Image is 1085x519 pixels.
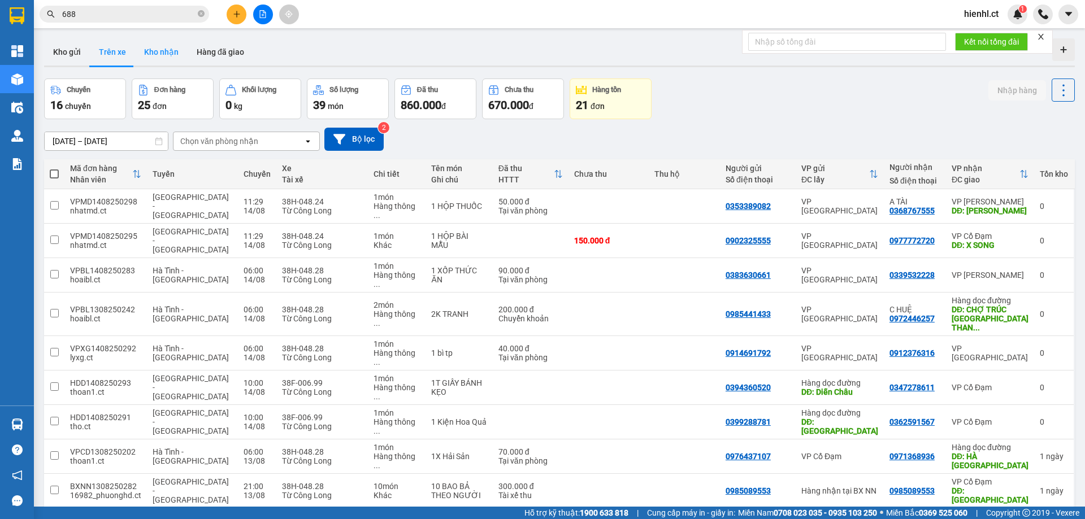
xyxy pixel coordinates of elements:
[973,323,980,332] span: ...
[488,98,529,112] span: 670.000
[45,132,168,150] input: Select a date range.
[11,102,23,114] img: warehouse-icon
[1040,309,1068,319] div: 0
[952,197,1028,206] div: VP [PERSON_NAME]
[198,9,205,20] span: close-circle
[70,456,141,465] div: thoan1.ct
[374,211,380,220] span: ...
[374,309,420,328] div: Hàng thông thường
[374,232,420,241] div: 1 món
[801,266,878,284] div: VP [GEOGRAPHIC_DATA]
[282,175,362,184] div: Tài xế
[70,197,141,206] div: VPMD1408250298
[62,8,196,20] input: Tìm tên, số ĐT hoặc mã đơn
[70,164,132,173] div: Mã đơn hàng
[70,422,141,431] div: tho.ct
[726,202,771,211] div: 0353389082
[282,387,362,396] div: Từ Công Long
[574,169,643,178] div: Chưa thu
[498,197,563,206] div: 50.000 đ
[70,344,141,353] div: VPXG1408250292
[244,422,271,431] div: 14/08
[244,314,271,323] div: 14/08
[952,477,1028,486] div: VP Cổ Đạm
[1040,202,1068,211] div: 0
[233,10,241,18] span: plus
[244,387,271,396] div: 14/08
[801,232,878,250] div: VP [GEOGRAPHIC_DATA]
[964,36,1019,48] span: Kết nối tổng đài
[70,482,141,491] div: BXNN1308250282
[431,164,487,173] div: Tên món
[726,175,790,184] div: Số điện thoại
[70,491,141,500] div: 16982_phuonghd.ct
[244,413,271,422] div: 10:00
[498,305,563,314] div: 200.000 đ
[244,169,271,178] div: Chuyến
[576,98,588,112] span: 21
[955,33,1028,51] button: Kết nối tổng đài
[1040,169,1068,178] div: Tồn kho
[952,241,1028,250] div: DĐ: X SONG
[12,495,23,506] span: message
[796,159,884,189] th: Toggle SortBy
[374,261,420,271] div: 1 món
[889,383,935,392] div: 0347278611
[244,305,271,314] div: 06:00
[282,422,362,431] div: Từ Công Long
[726,348,771,357] div: 0914691792
[135,38,188,66] button: Kho nhận
[225,98,232,112] span: 0
[919,508,967,517] strong: 0369 525 060
[282,206,362,215] div: Từ Công Long
[498,266,563,275] div: 90.000 đ
[374,408,420,417] div: 1 món
[153,193,229,220] span: [GEOGRAPHIC_DATA] - [GEOGRAPHIC_DATA]
[153,477,229,504] span: [GEOGRAPHIC_DATA] - [GEOGRAPHIC_DATA]
[726,486,771,495] div: 0985089553
[431,175,487,184] div: Ghi chú
[374,452,420,470] div: Hàng thông thường
[801,305,878,323] div: VP [GEOGRAPHIC_DATA]
[374,461,380,470] span: ...
[801,417,878,435] div: DĐ: Ninh Bình
[801,378,878,387] div: Hàng dọc đường
[282,378,362,387] div: 38F-006.99
[282,164,362,173] div: Xe
[244,275,271,284] div: 14/08
[889,206,935,215] div: 0368767555
[431,202,487,211] div: 1 HỘP THUỐC
[282,447,362,456] div: 38H-048.28
[726,417,771,426] div: 0399288781
[889,163,940,172] div: Người nhận
[431,378,487,396] div: 1T GIẤY BÁNH KẸO
[12,444,23,455] span: question-circle
[307,78,389,119] button: Số lượng39món
[132,78,214,119] button: Đơn hàng25đơn
[153,305,229,323] span: Hà Tĩnh - [GEOGRAPHIC_DATA]
[64,159,147,189] th: Toggle SortBy
[889,314,935,323] div: 0972446257
[498,353,563,362] div: Tại văn phòng
[498,175,554,184] div: HTTT
[1040,417,1068,426] div: 0
[726,271,771,280] div: 0383630661
[313,98,325,112] span: 39
[44,78,126,119] button: Chuyến16chuyến
[498,482,563,491] div: 300.000 đ
[431,482,487,500] div: 10 BAO BẢ THEO NGƯỜI
[12,470,23,481] span: notification
[50,98,63,112] span: 16
[988,80,1046,101] button: Nhập hàng
[374,491,420,500] div: Khác
[726,309,771,319] div: 0985441433
[374,202,420,220] div: Hàng thông thường
[493,159,568,189] th: Toggle SortBy
[244,206,271,215] div: 14/08
[946,159,1034,189] th: Toggle SortBy
[153,374,229,401] span: [GEOGRAPHIC_DATA] - [GEOGRAPHIC_DATA]
[374,426,380,435] span: ...
[952,486,1028,504] div: DĐ: TÂN LỘC
[889,236,935,245] div: 0977772720
[285,10,293,18] span: aim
